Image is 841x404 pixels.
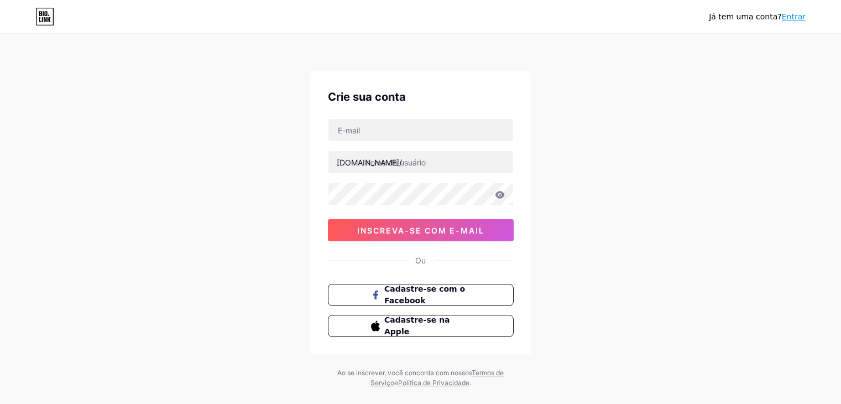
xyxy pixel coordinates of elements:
font: . [469,379,471,387]
a: Entrar [782,12,806,21]
button: Cadastre-se na Apple [328,315,514,337]
font: inscreva-se com e-mail [357,226,484,235]
font: Cadastre-se na Apple [384,315,450,336]
font: Cadastre-se com o Facebook [384,284,465,305]
button: Cadastre-se com o Facebook [328,284,514,306]
font: e [394,379,398,387]
input: E-mail [328,119,513,141]
font: Já tem uma conta? [709,12,782,21]
font: Ou [415,256,426,265]
font: Ao se inscrever, você concorda com nossos [337,369,472,377]
font: Crie sua conta [328,90,406,103]
input: nome de usuário [328,151,513,173]
button: inscreva-se com e-mail [328,219,514,241]
a: Política de Privacidade [398,379,469,387]
font: [DOMAIN_NAME]/ [337,158,402,167]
